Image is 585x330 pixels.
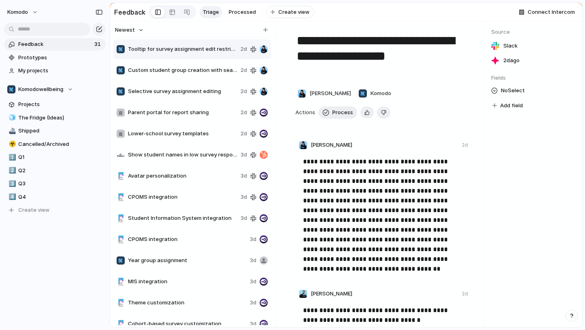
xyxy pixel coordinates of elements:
button: Komodo [4,6,42,19]
span: Q4 [18,193,103,201]
span: Komodowellbeing [18,85,63,93]
button: Connect Intercom [516,6,578,18]
div: 4️⃣ [9,192,14,202]
span: [PERSON_NAME] [311,290,352,298]
span: Cancelled/Archived [18,140,103,148]
span: CPOMS integration [128,193,237,201]
a: Feedback31 [4,38,106,50]
button: Create view [4,204,106,216]
div: 1️⃣ [9,153,14,162]
span: MIS integration [128,278,247,286]
h2: Feedback [114,7,145,17]
span: Show student names in low survey response tooltip [128,151,237,159]
div: 🧊 [9,113,14,122]
span: 3d [250,320,256,328]
span: 3d [250,299,256,307]
a: 🧊The Fridge (Ideas) [4,112,106,124]
span: Cohort-based survey customization [128,320,247,328]
a: 1️⃣Q1 [4,151,106,163]
a: 🚢Shipped [4,125,106,137]
div: 4️⃣Q4 [4,191,106,203]
span: 3d [250,278,256,286]
div: 3️⃣ [9,179,14,189]
span: Shipped [18,127,103,135]
button: Newest [114,25,145,35]
span: 31 [94,40,102,48]
span: 3d [240,172,247,180]
button: ☣️ [7,140,15,148]
button: 4️⃣ [7,193,15,201]
span: Lower-school survey templates [128,130,237,138]
span: Komodo [7,8,28,16]
span: 2d [240,130,247,138]
span: Tooltip for survey assignment edit restrictions [128,45,237,53]
a: 3️⃣Q3 [4,178,106,190]
span: Slack [503,42,518,50]
span: 3d [240,151,247,159]
span: No Select [501,86,525,96]
span: 3d [250,256,256,265]
button: Delete [377,106,390,119]
a: My projects [4,65,106,77]
span: Komodo [370,89,391,98]
span: Create view [278,8,310,16]
button: 1️⃣ [7,153,15,161]
button: Komodowellbeing [4,83,106,96]
span: Actions [295,109,315,117]
span: Parent portal for report sharing [128,109,237,117]
div: ☣️ [9,139,14,149]
span: Triage [203,8,219,16]
div: 2d [462,141,468,149]
span: Projects [18,100,103,109]
div: 2d [462,290,468,297]
button: Process [318,106,357,119]
span: 2d [240,87,247,96]
span: Fields [491,74,576,82]
button: 3️⃣ [7,180,15,188]
span: Avatar personalization [128,172,237,180]
a: Triage [199,6,222,18]
button: 2️⃣ [7,167,15,175]
a: ☣️Cancelled/Archived [4,138,106,150]
span: Source [491,28,576,36]
span: 3d [250,235,256,243]
span: 2d [240,66,247,74]
div: 2️⃣ [9,166,14,175]
a: Processed [225,6,259,18]
span: Year group assignment [128,256,247,265]
span: Q3 [18,180,103,188]
span: 3d [240,193,247,201]
span: Process [332,109,353,117]
span: 2d ago [503,56,520,65]
span: Custom student group creation with search [128,66,237,74]
span: Prototypes [18,54,103,62]
span: Selective survey assignment editing [128,87,237,96]
span: Newest [115,26,135,34]
a: Prototypes [4,52,106,64]
span: [PERSON_NAME] [310,89,351,98]
button: Add field [491,100,524,111]
span: Student Information System integration [128,214,237,222]
button: Create view [266,6,314,19]
span: 2d [240,109,247,117]
button: Komodo [356,87,393,100]
a: Slack [491,40,576,52]
span: 3d [240,214,247,222]
span: Q2 [18,167,103,175]
a: Projects [4,98,106,111]
span: CPOMS integration [128,235,247,243]
span: Add field [500,102,523,110]
span: Theme customization [128,299,247,307]
span: [PERSON_NAME] [311,141,352,149]
button: 🧊 [7,114,15,122]
span: My projects [18,67,103,75]
button: 🚢 [7,127,15,135]
button: [PERSON_NAME] [295,87,353,100]
span: Q1 [18,153,103,161]
span: The Fridge (Ideas) [18,114,103,122]
a: 2️⃣Q2 [4,165,106,177]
